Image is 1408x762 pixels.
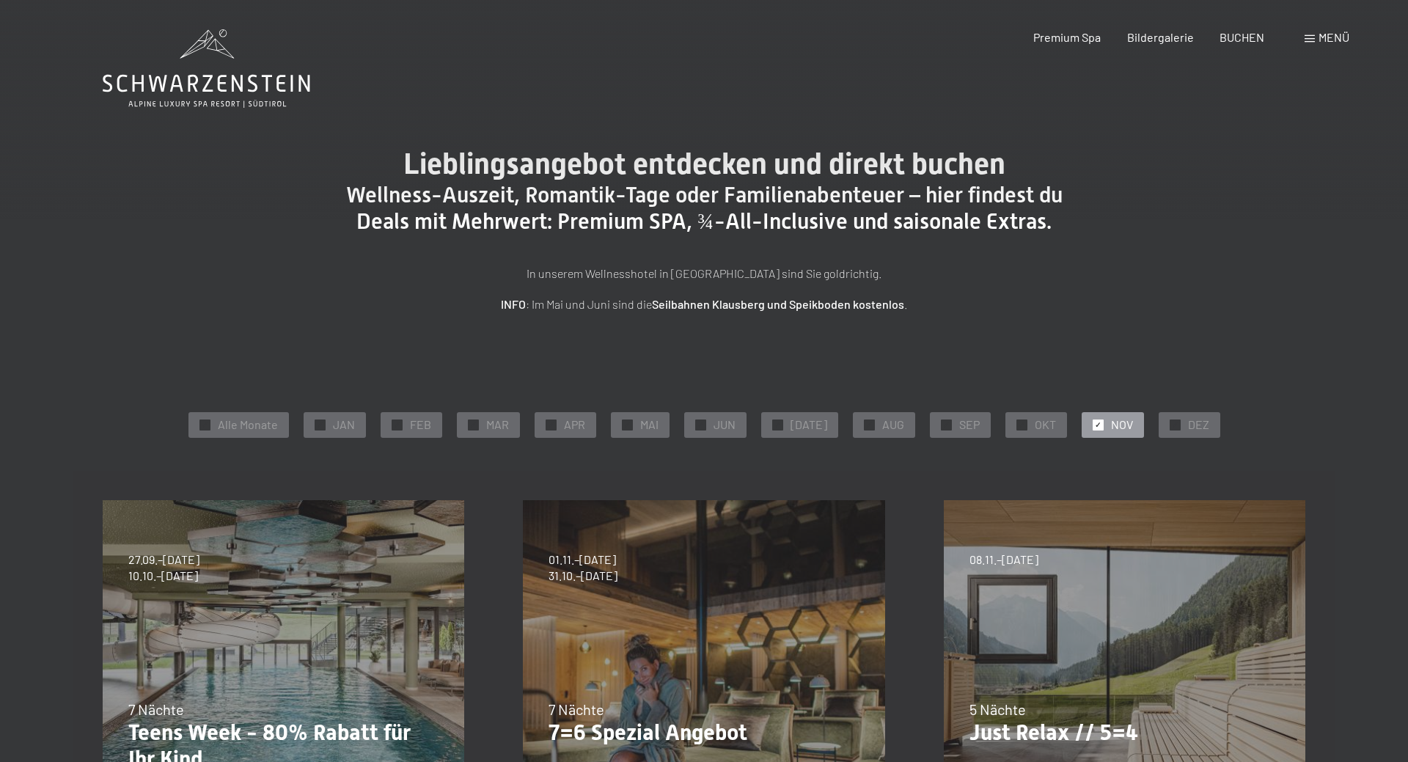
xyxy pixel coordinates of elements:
span: ✓ [317,420,323,430]
span: NOV [1111,417,1133,433]
span: MAR [486,417,509,433]
span: 5 Nächte [969,700,1026,718]
span: Alle Monate [218,417,278,433]
span: ✓ [697,420,703,430]
p: : Im Mai und Juni sind die . [337,295,1071,314]
span: 27.09.–[DATE] [128,552,199,568]
span: ✓ [943,420,949,430]
span: 08.11.–[DATE] [969,552,1038,568]
a: BUCHEN [1220,30,1264,44]
span: SEP [959,417,980,433]
span: 10.10.–[DATE] [128,568,199,584]
span: 7 Nächte [549,700,604,718]
span: Wellness-Auszeit, Romantik-Tage oder Familienabenteuer – hier findest du Deals mit Mehrwert: Prem... [346,182,1063,234]
p: 7=6 Spezial Angebot [549,719,859,746]
span: ✓ [1172,420,1178,430]
span: ✓ [866,420,872,430]
span: ✓ [548,420,554,430]
span: JUN [714,417,736,433]
span: ✓ [470,420,476,430]
span: ✓ [394,420,400,430]
span: OKT [1035,417,1056,433]
span: ✓ [774,420,780,430]
span: DEZ [1188,417,1209,433]
span: Menü [1319,30,1349,44]
strong: Seilbahnen Klausberg und Speikboden kostenlos [652,297,904,311]
span: 31.10.–[DATE] [549,568,617,584]
span: AUG [882,417,904,433]
span: FEB [410,417,431,433]
span: ✓ [202,420,208,430]
p: Just Relax // 5=4 [969,719,1280,746]
a: Premium Spa [1033,30,1101,44]
p: In unserem Wellnesshotel in [GEOGRAPHIC_DATA] sind Sie goldrichtig. [337,264,1071,283]
span: JAN [333,417,355,433]
span: 7 Nächte [128,700,184,718]
span: [DATE] [791,417,827,433]
strong: INFO [501,297,526,311]
span: ✓ [1019,420,1024,430]
span: Lieblingsangebot entdecken und direkt buchen [403,147,1005,181]
a: Bildergalerie [1127,30,1194,44]
span: 01.11.–[DATE] [549,552,617,568]
span: ✓ [1095,420,1101,430]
